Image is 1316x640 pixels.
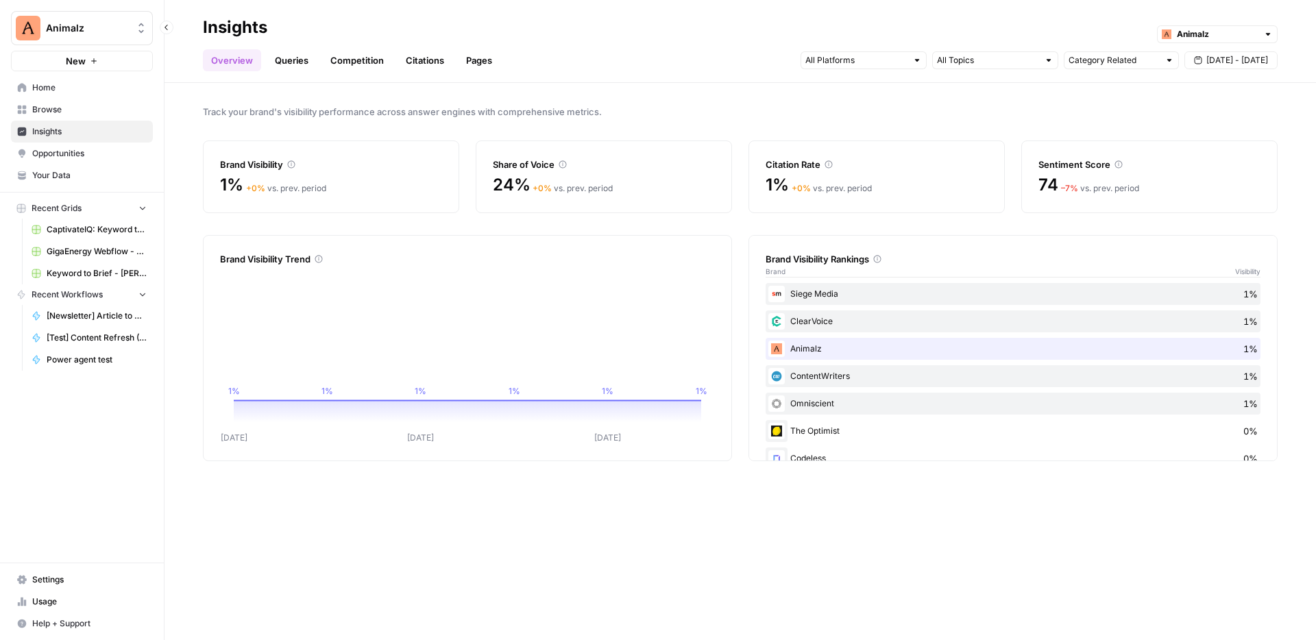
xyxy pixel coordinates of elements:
[11,164,153,186] a: Your Data
[321,386,333,396] tspan: 1%
[11,569,153,591] a: Settings
[1243,397,1258,410] span: 1%
[47,223,147,236] span: CaptivateIQ: Keyword to Article
[32,595,147,608] span: Usage
[1243,287,1258,301] span: 1%
[1038,158,1260,171] div: Sentiment Score
[25,327,153,349] a: [Test] Content Refresh (Power Agents)
[32,617,147,630] span: Help + Support
[32,288,103,301] span: Recent Workflows
[32,125,147,138] span: Insights
[25,305,153,327] a: [Newsletter] Article to Newsletter ([PERSON_NAME])
[47,267,147,280] span: Keyword to Brief - [PERSON_NAME] Code Grid
[1243,452,1258,465] span: 0%
[1235,266,1260,277] span: Visibility
[246,182,326,195] div: vs. prev. period
[594,432,621,443] tspan: [DATE]
[1061,182,1139,195] div: vs. prev. period
[1206,54,1268,66] span: [DATE] - [DATE]
[11,284,153,305] button: Recent Workflows
[11,613,153,635] button: Help + Support
[66,54,86,68] span: New
[768,341,785,357] img: rjbqj4iwo3hhxwxvtosdxh5lbql5
[766,252,1260,266] div: Brand Visibility Rankings
[696,386,707,396] tspan: 1%
[937,53,1038,67] input: All Topics
[46,21,129,35] span: Animalz
[220,252,715,266] div: Brand Visibility Trend
[768,423,785,439] img: nb7h3ensb7aheaze5b54185pba0p
[792,183,811,193] span: + 0 %
[32,574,147,586] span: Settings
[11,143,153,164] a: Opportunities
[220,174,243,196] span: 1%
[25,349,153,371] a: Power agent test
[203,105,1278,119] span: Track your brand's visibility performance across answer engines with comprehensive metrics.
[25,262,153,284] a: Keyword to Brief - [PERSON_NAME] Code Grid
[220,158,442,171] div: Brand Visibility
[221,432,247,443] tspan: [DATE]
[11,121,153,143] a: Insights
[533,183,552,193] span: + 0 %
[11,77,153,99] a: Home
[509,386,520,396] tspan: 1%
[766,393,1260,415] div: Omniscient
[768,450,785,467] img: dv4q6wifg4iyy3qx1n8i8ivknrxx
[533,182,613,195] div: vs. prev. period
[11,11,153,45] button: Workspace: Animalz
[11,198,153,219] button: Recent Grids
[1243,369,1258,383] span: 1%
[398,49,452,71] a: Citations
[11,591,153,613] a: Usage
[458,49,500,71] a: Pages
[792,182,872,195] div: vs. prev. period
[11,99,153,121] a: Browse
[1038,174,1058,196] span: 74
[1243,315,1258,328] span: 1%
[766,158,988,171] div: Citation Rate
[25,219,153,241] a: CaptivateIQ: Keyword to Article
[228,386,240,396] tspan: 1%
[415,386,426,396] tspan: 1%
[1184,51,1278,69] button: [DATE] - [DATE]
[47,354,147,366] span: Power agent test
[493,158,715,171] div: Share of Voice
[766,365,1260,387] div: ContentWriters
[11,51,153,71] button: New
[768,286,785,302] img: rmb9tyk965w8da626dbj6veg1kya
[203,16,267,38] div: Insights
[1243,342,1258,356] span: 1%
[32,202,82,214] span: Recent Grids
[766,283,1260,305] div: Siege Media
[246,183,265,193] span: + 0 %
[47,310,147,322] span: [Newsletter] Article to Newsletter ([PERSON_NAME])
[32,169,147,182] span: Your Data
[322,49,392,71] a: Competition
[16,16,40,40] img: Animalz Logo
[1177,27,1258,41] input: Animalz
[768,395,785,412] img: ktwmp3ik9yw5f9hlvbf0swfgyiif
[32,82,147,94] span: Home
[1069,53,1159,67] input: Category Related
[47,332,147,344] span: [Test] Content Refresh (Power Agents)
[766,420,1260,442] div: The Optimist
[32,103,147,116] span: Browse
[768,368,785,384] img: esgkptb8lsx4n7s7p0evlzcur93b
[203,49,261,71] a: Overview
[407,432,434,443] tspan: [DATE]
[766,447,1260,469] div: Codeless
[32,147,147,160] span: Opportunities
[47,245,147,258] span: GigaEnergy Webflow - Shop Inventories
[766,266,785,277] span: Brand
[267,49,317,71] a: Queries
[1061,183,1078,193] span: – 7 %
[766,310,1260,332] div: ClearVoice
[805,53,907,67] input: All Platforms
[493,174,530,196] span: 24%
[602,386,613,396] tspan: 1%
[766,174,789,196] span: 1%
[768,313,785,330] img: xeuxac5h30d0l2gwjsuimi2l2nk3
[766,338,1260,360] div: Animalz
[25,241,153,262] a: GigaEnergy Webflow - Shop Inventories
[1243,424,1258,438] span: 0%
